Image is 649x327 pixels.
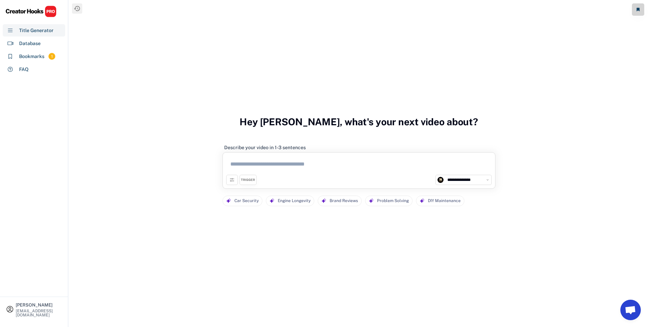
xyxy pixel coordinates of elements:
img: channels4_profile.jpg [437,177,444,183]
div: [PERSON_NAME] [16,303,62,307]
div: Brand Reviews [330,196,358,206]
div: Describe your video in 1-3 sentences [224,144,306,151]
div: Title Generator [19,27,54,34]
div: Database [19,40,41,47]
div: TRIGGER [241,178,255,182]
img: CHPRO%20Logo.svg [5,5,57,17]
div: [EMAIL_ADDRESS][DOMAIN_NAME] [16,309,62,317]
div: 1 [48,54,55,59]
div: Car Security [234,196,259,206]
div: DIY Maintenance [428,196,461,206]
a: Chat abierto [620,300,641,320]
div: Problem Solving [377,196,409,206]
div: Bookmarks [19,53,44,60]
div: Engine Longevity [278,196,311,206]
h3: Hey [PERSON_NAME], what's your next video about? [240,109,478,135]
div: FAQ [19,66,29,73]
